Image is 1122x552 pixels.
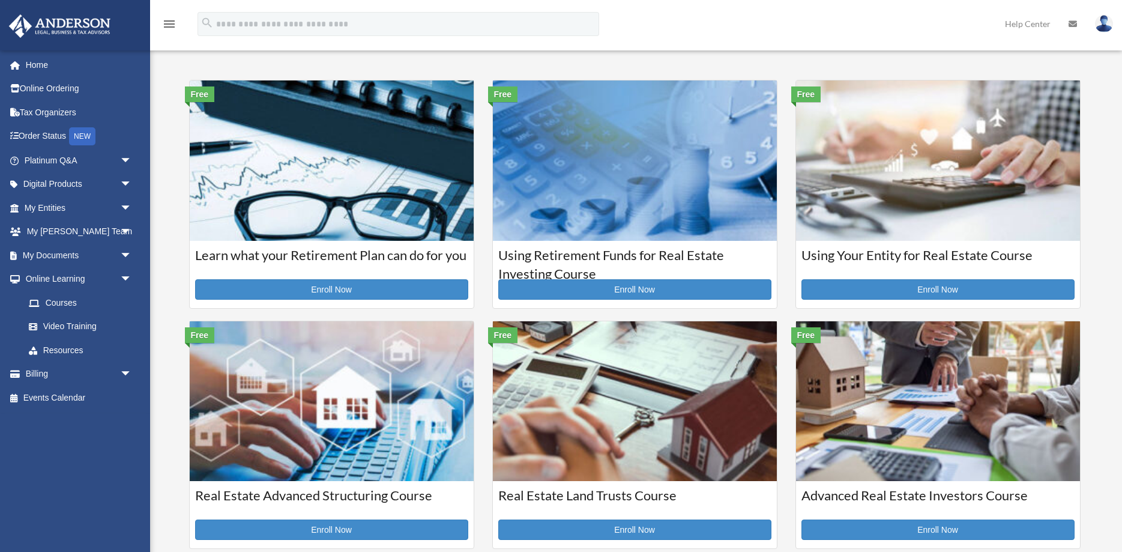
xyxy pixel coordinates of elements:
div: Free [488,86,518,102]
div: Free [185,86,215,102]
a: Digital Productsarrow_drop_down [8,172,150,196]
span: arrow_drop_down [120,172,144,197]
a: Order StatusNEW [8,124,150,149]
span: arrow_drop_down [120,362,144,387]
h3: Using Your Entity for Real Estate Course [801,246,1075,276]
img: Anderson Advisors Platinum Portal [5,14,114,38]
h3: Real Estate Advanced Structuring Course [195,487,468,517]
span: arrow_drop_down [120,148,144,173]
div: Free [791,327,821,343]
a: Enroll Now [498,279,771,300]
span: arrow_drop_down [120,220,144,244]
a: menu [162,21,176,31]
div: Free [185,327,215,343]
a: Home [8,53,150,77]
h3: Learn what your Retirement Plan can do for you [195,246,468,276]
a: Online Learningarrow_drop_down [8,267,150,291]
a: Resources [17,338,150,362]
i: menu [162,17,176,31]
div: NEW [69,127,95,145]
a: Enroll Now [195,279,468,300]
img: User Pic [1095,15,1113,32]
span: arrow_drop_down [120,196,144,220]
a: Courses [17,291,144,315]
span: arrow_drop_down [120,243,144,268]
a: Enroll Now [801,279,1075,300]
span: arrow_drop_down [120,267,144,292]
a: My Documentsarrow_drop_down [8,243,150,267]
a: Enroll Now [801,520,1075,540]
a: My Entitiesarrow_drop_down [8,196,150,220]
h3: Real Estate Land Trusts Course [498,487,771,517]
a: Enroll Now [195,520,468,540]
a: Events Calendar [8,386,150,410]
h3: Advanced Real Estate Investors Course [801,487,1075,517]
h3: Using Retirement Funds for Real Estate Investing Course [498,246,771,276]
a: Tax Organizers [8,100,150,124]
a: Online Ordering [8,77,150,101]
a: Enroll Now [498,520,771,540]
a: Billingarrow_drop_down [8,362,150,386]
a: Platinum Q&Aarrow_drop_down [8,148,150,172]
i: search [201,16,214,29]
a: Video Training [17,315,150,339]
div: Free [791,86,821,102]
a: My [PERSON_NAME] Teamarrow_drop_down [8,220,150,244]
div: Free [488,327,518,343]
